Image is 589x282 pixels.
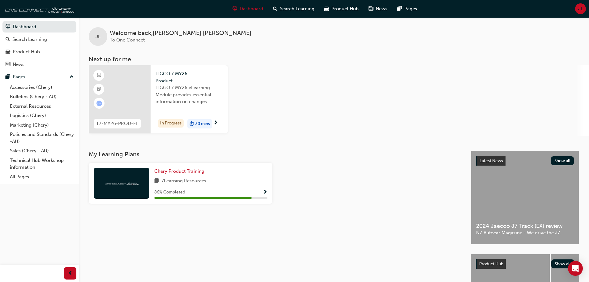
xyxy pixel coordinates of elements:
span: booktick-icon [97,85,101,93]
button: JL [575,3,586,14]
a: Latest NewsShow all [476,156,574,166]
div: Search Learning [12,36,47,43]
span: TIGGO 7 MY26 eLearning Module provides essential information on changes introduced with the new M... [156,84,223,105]
a: news-iconNews [364,2,392,15]
button: Show all [551,156,574,165]
span: news-icon [369,5,373,13]
button: Show Progress [263,189,267,196]
span: Show Progress [263,190,267,195]
div: Pages [13,73,25,80]
span: Product Hub [479,261,503,267]
a: Marketing (Chery) [7,120,76,130]
span: T7-MY26-PROD-EL [96,120,139,127]
a: car-iconProduct Hub [319,2,364,15]
span: 30 mins [195,120,210,128]
span: learningResourceType_ELEARNING-icon [97,72,101,80]
a: All Pages [7,172,76,182]
span: 7 Learning Resources [161,177,206,185]
a: Logistics (Chery) [7,111,76,120]
span: Welcome back , [PERSON_NAME] [PERSON_NAME] [110,30,251,37]
a: Product Hub [2,46,76,58]
div: Product Hub [13,48,40,55]
a: Technical Hub Workshop information [7,156,76,172]
a: Dashboard [2,21,76,33]
h3: My Learning Plans [89,151,461,158]
span: Search Learning [280,5,314,12]
img: oneconnect [3,2,74,15]
span: NZ Autocar Magazine - We drive the J7. [476,229,574,236]
span: search-icon [6,37,10,42]
span: search-icon [273,5,277,13]
a: Policies and Standards (Chery -AU) [7,130,76,146]
span: car-icon [6,49,10,55]
div: News [13,61,24,68]
span: News [376,5,387,12]
button: Pages [2,71,76,83]
img: oneconnect [105,180,139,186]
span: next-icon [213,120,218,126]
a: Chery Product Training [154,168,207,175]
span: To One Connect [110,37,145,43]
a: External Resources [7,102,76,111]
span: learningRecordVerb_ATTEMPT-icon [96,101,102,106]
span: news-icon [6,62,10,67]
a: Latest NewsShow all2024 Jaecoo J7 Track (EX) reviewNZ Autocar Magazine - We drive the J7. [471,151,579,244]
span: guage-icon [233,5,237,13]
span: pages-icon [397,5,402,13]
a: search-iconSearch Learning [268,2,319,15]
span: book-icon [154,177,159,185]
span: JL [96,33,100,40]
span: pages-icon [6,74,10,80]
span: up-icon [70,73,74,81]
div: In Progress [158,119,184,128]
h3: Next up for me [79,56,589,63]
span: Dashboard [240,5,263,12]
a: T7-MY26-PROD-ELTIGGO 7 MY26 - ProductTIGGO 7 MY26 eLearning Module provides essential information... [89,65,228,133]
a: Product HubShow all [476,259,574,269]
span: 86 % Completed [154,189,185,196]
a: Sales (Chery - AU) [7,146,76,156]
a: Bulletins (Chery - AU) [7,92,76,102]
span: 2024 Jaecoo J7 Track (EX) review [476,223,574,230]
span: Latest News [480,158,503,163]
a: pages-iconPages [392,2,422,15]
a: News [2,59,76,70]
span: Product Hub [331,5,359,12]
div: Open Intercom Messenger [568,261,583,276]
span: car-icon [324,5,329,13]
span: Pages [404,5,417,12]
span: prev-icon [68,270,73,277]
span: JL [578,5,583,12]
span: TIGGO 7 MY26 - Product [156,70,223,84]
button: DashboardSearch LearningProduct HubNews [2,20,76,71]
span: Chery Product Training [154,168,204,174]
a: guage-iconDashboard [228,2,268,15]
a: Accessories (Chery) [7,83,76,92]
span: duration-icon [190,120,194,128]
button: Show all [551,259,574,268]
span: guage-icon [6,24,10,30]
a: Search Learning [2,34,76,45]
